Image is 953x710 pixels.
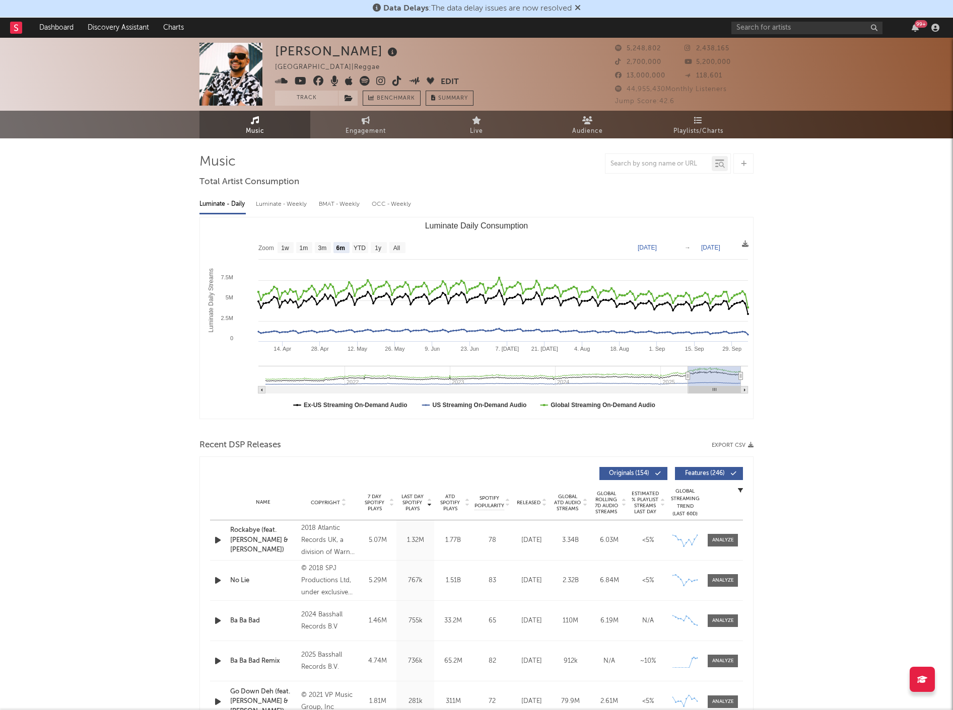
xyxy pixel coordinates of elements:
div: 33.2M [437,616,469,626]
text: 18. Aug [610,346,629,352]
text: US Streaming On-Demand Audio [433,402,527,409]
text: Ex-US Streaming On-Demand Audio [304,402,407,409]
span: Audience [572,125,603,137]
span: Data Delays [383,5,429,13]
span: Spotify Popularity [474,495,504,510]
text: 2.5M [221,315,233,321]
div: 99 + [915,20,927,28]
text: → [685,244,691,251]
div: 2025 Basshall Records B.V. [301,649,356,673]
div: [DATE] [515,616,549,626]
a: Ba Ba Bad Remix [230,656,296,666]
button: Export CSV [712,442,754,448]
button: Edit [441,76,459,89]
text: 5M [226,294,233,300]
div: 5.29M [361,576,394,586]
span: Jump Score: 42.6 [615,98,674,105]
text: 7.5M [221,274,233,280]
button: Originals(154) [599,467,667,480]
div: 2.61M [592,696,626,706]
span: 5,248,802 [615,45,661,52]
button: 99+ [912,24,919,32]
div: 1.77B [437,535,469,545]
div: [DATE] [515,696,549,706]
text: 4. Aug [574,346,590,352]
span: Estimated % Playlist Streams Last Day [631,491,659,515]
input: Search by song name or URL [605,160,712,168]
input: Search for artists [731,22,882,34]
div: 1.81M [361,696,394,706]
div: 110M [554,616,587,626]
text: 6m [336,245,345,252]
button: Features(246) [675,467,743,480]
text: 12. May [348,346,368,352]
text: Luminate Daily Consumption [425,221,528,230]
a: Music [199,111,310,138]
div: <5% [631,535,665,545]
a: Audience [532,111,643,138]
div: 5.07M [361,535,394,545]
div: <5% [631,696,665,706]
div: [PERSON_NAME] [275,43,400,59]
span: Features ( 246 ) [682,470,728,477]
div: 6.84M [592,576,626,586]
span: : The data delay issues are now resolved [383,5,572,13]
a: Engagement [310,111,421,138]
div: N/A [631,616,665,626]
button: Track [275,91,338,106]
svg: Luminate Daily Consumption [200,217,753,419]
span: Engagement [346,125,386,137]
div: 755k [399,616,432,626]
text: 15. Sep [685,346,704,352]
div: Name [230,499,296,506]
text: 7. [DATE] [496,346,519,352]
div: <5% [631,576,665,586]
div: 79.9M [554,696,587,706]
div: Luminate - Daily [199,196,246,213]
span: ATD Spotify Plays [437,494,463,512]
span: 2,438,165 [685,45,729,52]
text: 23. Jun [461,346,479,352]
div: 65 [474,616,510,626]
span: 7 Day Spotify Plays [361,494,388,512]
text: Luminate Daily Streams [208,268,215,332]
div: N/A [592,656,626,666]
div: © 2018 SPJ Productions Ltd, under exclusive licence to Universal Music Operations Limited [301,563,356,599]
text: All [393,245,400,252]
span: Recent DSP Releases [199,439,281,451]
text: 1m [300,245,308,252]
div: [GEOGRAPHIC_DATA] | Reggae [275,61,391,73]
div: ~ 10 % [631,656,665,666]
div: 281k [399,696,432,706]
div: OCC - Weekly [372,196,412,213]
a: Ba Ba Bad [230,616,296,626]
div: 2024 Basshall Records B.V [301,609,356,633]
text: [DATE] [701,244,720,251]
div: [DATE] [515,535,549,545]
text: 1. Sep [649,346,665,352]
div: 1.46M [361,616,394,626]
text: 1y [375,245,381,252]
text: 0 [230,335,233,341]
div: No Lie [230,576,296,586]
div: Luminate - Weekly [256,196,309,213]
span: Benchmark [377,93,415,105]
div: 4.74M [361,656,394,666]
span: Live [470,125,483,137]
span: Originals ( 154 ) [606,470,652,477]
text: Zoom [258,245,274,252]
div: BMAT - Weekly [319,196,362,213]
span: Last Day Spotify Plays [399,494,426,512]
text: YTD [354,245,366,252]
text: 28. Apr [311,346,329,352]
div: Global Streaming Trend (Last 60D) [670,488,700,518]
div: 82 [474,656,510,666]
div: [DATE] [515,656,549,666]
div: 6.03M [592,535,626,545]
text: 26. May [385,346,405,352]
a: Charts [156,18,191,38]
a: Playlists/Charts [643,111,754,138]
span: Playlists/Charts [673,125,723,137]
div: 311M [437,696,469,706]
